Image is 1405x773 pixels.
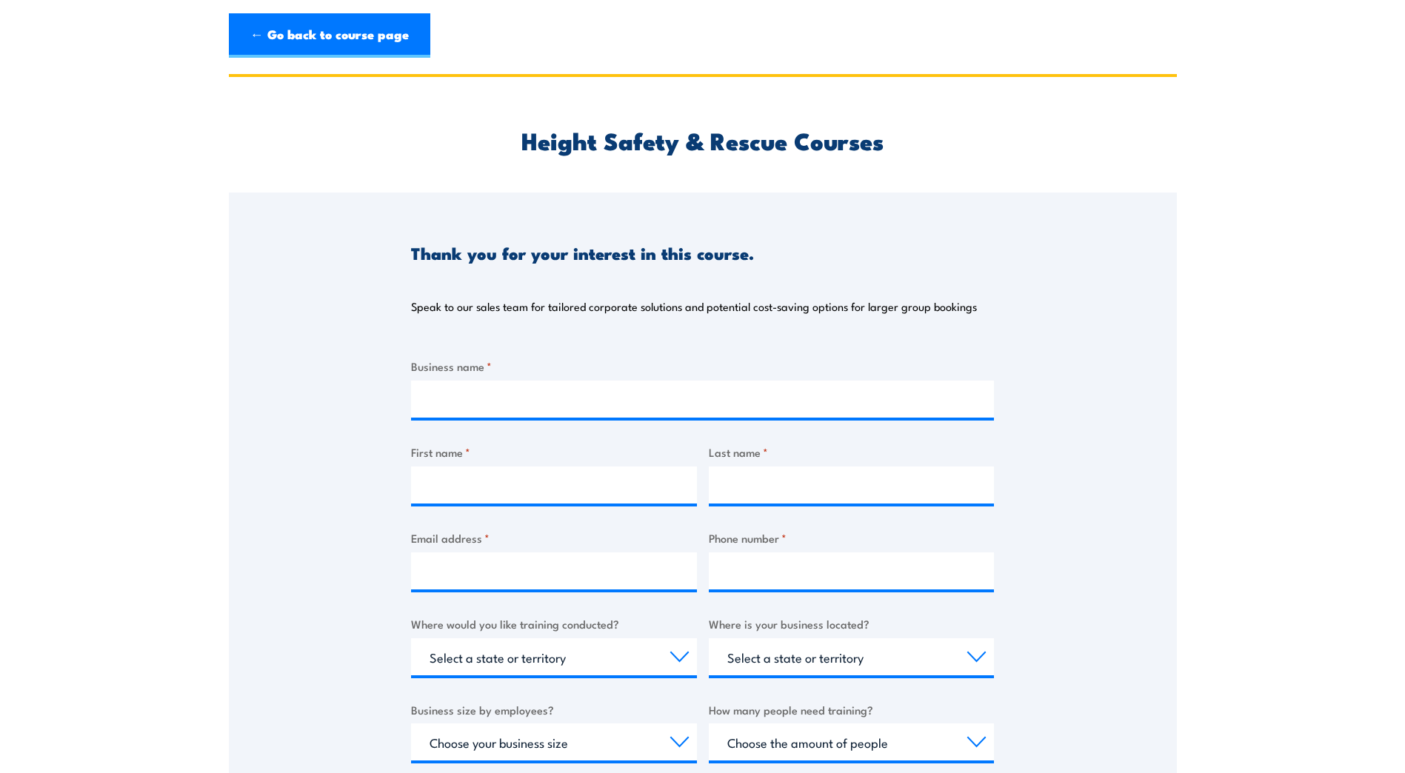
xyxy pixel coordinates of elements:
[709,444,995,461] label: Last name
[411,244,754,261] h3: Thank you for your interest in this course.
[411,130,994,150] h2: Height Safety & Rescue Courses
[411,615,697,632] label: Where would you like training conducted?
[411,444,697,461] label: First name
[229,13,430,58] a: ← Go back to course page
[411,358,994,375] label: Business name
[709,615,995,632] label: Where is your business located?
[411,299,977,314] p: Speak to our sales team for tailored corporate solutions and potential cost-saving options for la...
[709,701,995,718] label: How many people need training?
[411,701,697,718] label: Business size by employees?
[411,529,697,546] label: Email address
[709,529,995,546] label: Phone number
